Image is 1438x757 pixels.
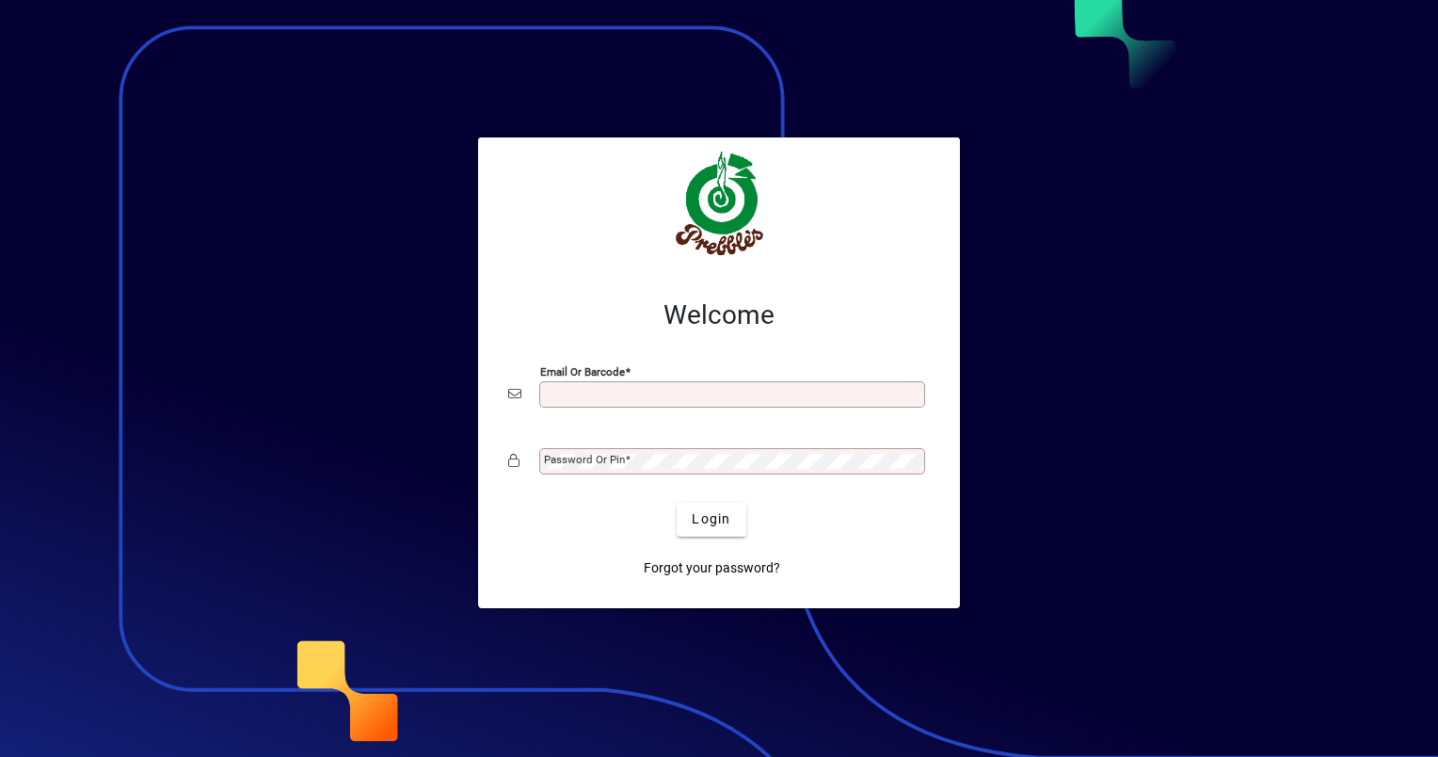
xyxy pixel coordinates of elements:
[636,552,788,586] a: Forgot your password?
[692,509,730,529] span: Login
[644,558,780,578] span: Forgot your password?
[540,364,625,378] mat-label: Email or Barcode
[677,503,745,537] button: Login
[508,299,930,331] h2: Welcome
[544,453,625,466] mat-label: Password or Pin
